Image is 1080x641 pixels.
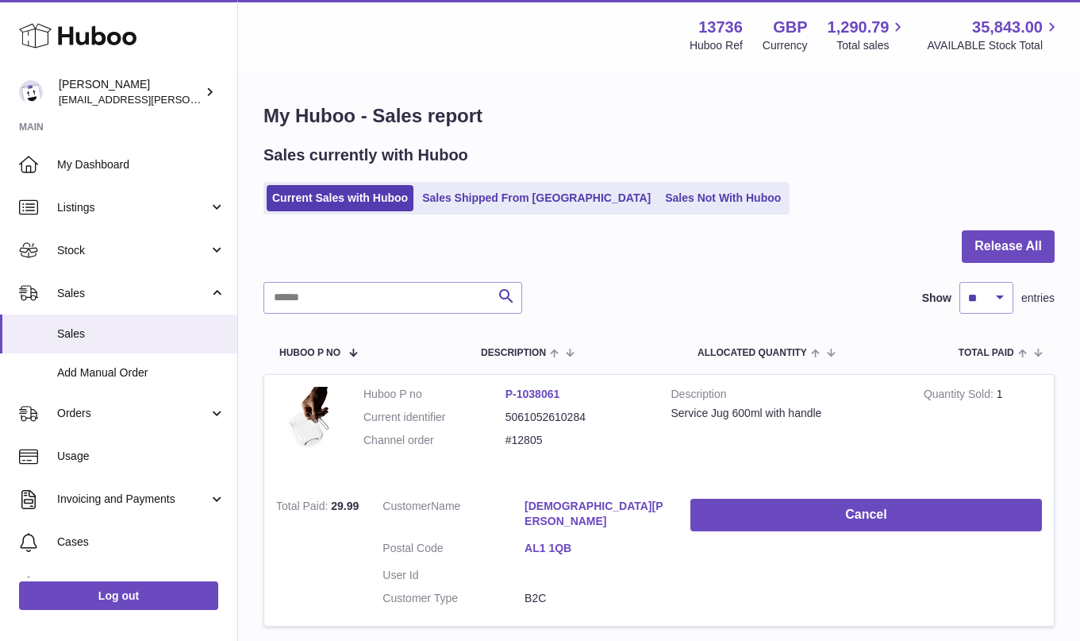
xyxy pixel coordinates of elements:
[59,93,318,106] span: [EMAIL_ADDRESS][PERSON_NAME][DOMAIN_NAME]
[481,348,546,358] span: Description
[57,492,209,507] span: Invoicing and Payments
[57,157,225,172] span: My Dashboard
[773,17,807,38] strong: GBP
[19,581,218,610] a: Log out
[698,348,807,358] span: ALLOCATED Quantity
[57,406,209,421] span: Orders
[279,348,340,358] span: Huboo P no
[922,291,951,306] label: Show
[276,500,331,516] strong: Total Paid
[671,406,900,421] div: Service Jug 600ml with handle
[525,499,667,529] a: [DEMOGRAPHIC_DATA][PERSON_NAME]
[1021,291,1055,306] span: entries
[698,17,743,38] strong: 13736
[267,185,413,211] a: Current Sales with Huboo
[659,185,786,211] a: Sales Not With Huboo
[972,17,1043,38] span: 35,843.00
[525,591,667,606] dd: B2C
[828,17,890,38] span: 1,290.79
[57,449,225,464] span: Usage
[505,410,648,425] dd: 5061052610284
[927,38,1061,53] span: AVAILABLE Stock Total
[363,410,505,425] dt: Current identifier
[331,500,359,512] span: 29.99
[57,365,225,380] span: Add Manual Order
[959,348,1014,358] span: Total paid
[525,541,667,556] a: AL1 1QB
[57,326,225,342] span: Sales
[836,38,907,53] span: Total sales
[912,375,1054,488] td: 1
[962,230,1055,263] button: Release All
[671,387,900,406] strong: Description
[59,77,202,107] div: [PERSON_NAME]
[505,388,560,400] a: P-1038061
[363,433,505,448] dt: Channel order
[505,433,648,448] dd: #12805
[927,17,1061,53] a: 35,843.00 AVAILABLE Stock Total
[382,568,525,583] dt: User Id
[382,541,525,560] dt: Postal Code
[382,591,525,606] dt: Customer Type
[690,499,1042,531] button: Cancel
[57,286,209,301] span: Sales
[382,500,431,512] span: Customer
[924,388,997,404] strong: Quantity Sold
[690,38,743,53] div: Huboo Ref
[57,243,209,258] span: Stock
[828,17,908,53] a: 1,290.79 Total sales
[19,80,43,104] img: horia@orea.uk
[763,38,808,53] div: Currency
[57,200,209,215] span: Listings
[363,387,505,402] dt: Huboo P no
[263,103,1055,129] h1: My Huboo - Sales report
[57,535,225,550] span: Cases
[263,145,468,166] h2: Sales currently with Huboo
[276,387,340,472] img: 137361742779797.png
[382,499,525,533] dt: Name
[417,185,656,211] a: Sales Shipped From [GEOGRAPHIC_DATA]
